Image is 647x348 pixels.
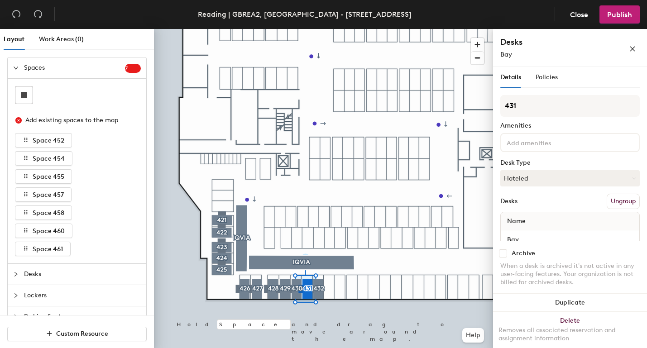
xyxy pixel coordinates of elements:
[13,293,19,298] span: collapsed
[4,35,24,43] span: Layout
[629,46,636,52] span: close
[7,327,147,341] button: Custom Resource
[24,264,141,285] span: Desks
[503,233,637,246] input: Unnamed desk
[536,73,558,81] span: Policies
[13,65,19,71] span: expanded
[13,314,19,319] span: collapsed
[24,306,141,327] span: Parking Spots
[503,213,530,229] span: Name
[15,224,72,238] button: Space 460
[125,64,141,73] sup: 7
[15,205,72,220] button: Space 458
[25,115,133,125] div: Add existing spaces to the map
[500,262,640,286] div: When a desk is archived it's not active in any user-facing features. Your organization is not bil...
[505,137,586,148] input: Add amenities
[570,10,588,19] span: Close
[500,36,600,48] h4: Desks
[15,187,72,202] button: Space 457
[500,51,512,58] span: Bay
[15,151,72,166] button: Space 454
[500,170,640,186] button: Hoteled
[33,155,65,162] span: Space 454
[56,330,108,338] span: Custom Resource
[500,122,640,129] div: Amenities
[29,5,47,24] button: Redo (⌘ + ⇧ + Z)
[33,209,64,217] span: Space 458
[15,169,72,184] button: Space 455
[512,250,535,257] div: Archive
[599,5,640,24] button: Publish
[500,73,521,81] span: Details
[39,35,84,43] span: Work Areas (0)
[24,285,141,306] span: Lockers
[13,272,19,277] span: collapsed
[15,117,22,124] span: close-circle
[15,242,71,256] button: Space 461
[24,57,125,78] span: Spaces
[607,194,640,209] button: Ungroup
[562,5,596,24] button: Close
[493,294,647,312] button: Duplicate
[12,10,21,19] span: undo
[198,9,412,20] div: Reading | GBREA2, [GEOGRAPHIC_DATA] - [STREET_ADDRESS]
[33,227,65,235] span: Space 460
[498,326,642,343] div: Removes all associated reservation and assignment information
[462,328,484,343] button: Help
[125,65,141,72] span: 7
[33,245,63,253] span: Space 461
[33,173,64,181] span: Space 455
[15,133,72,148] button: Space 452
[607,10,632,19] span: Publish
[33,137,64,144] span: Space 452
[500,198,518,205] div: Desks
[33,191,64,199] span: Space 457
[7,5,25,24] button: Undo (⌘ + Z)
[500,159,640,167] div: Desk Type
